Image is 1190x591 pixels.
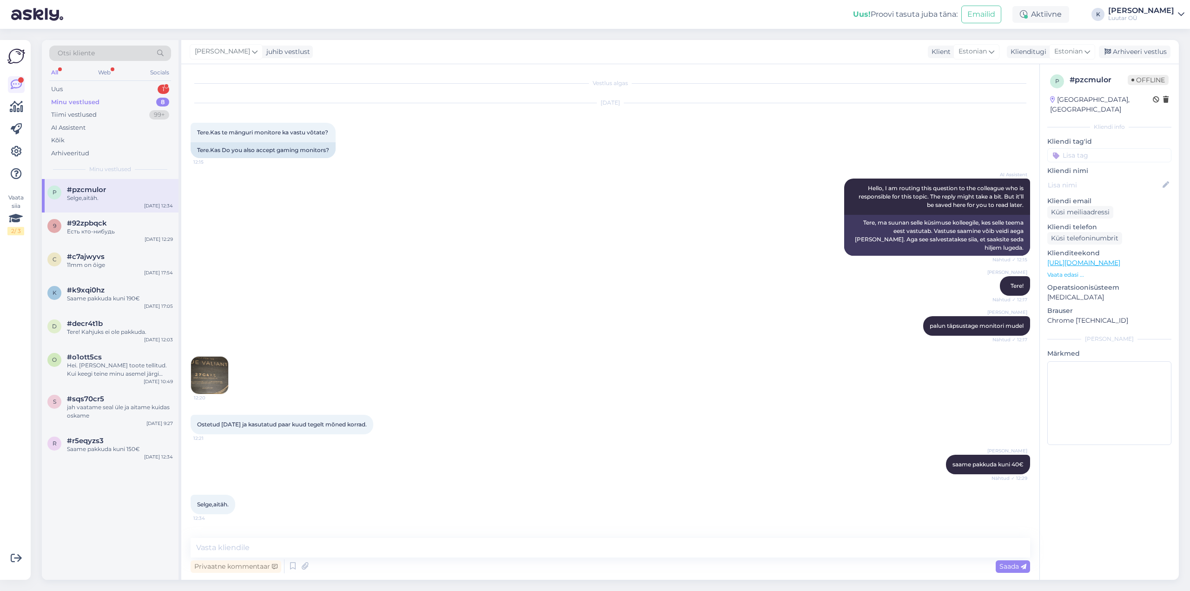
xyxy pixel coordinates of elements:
[158,85,169,94] div: 1
[67,252,105,261] span: #c7ajwyvs
[1108,7,1184,22] a: [PERSON_NAME]Luutar OÜ
[144,336,173,343] div: [DATE] 12:03
[1047,248,1171,258] p: Klienditeekond
[7,193,24,235] div: Vaata siia
[193,435,228,442] span: 12:21
[987,447,1027,454] span: [PERSON_NAME]
[67,353,102,361] span: #o1ott5cs
[67,261,173,269] div: 11mm on õige
[1108,7,1174,14] div: [PERSON_NAME]
[1108,14,1174,22] div: Luutar OÜ
[1011,282,1024,289] span: Tere!
[67,437,104,445] span: #r5eqyzs3
[191,79,1030,87] div: Vestlus algas
[144,269,173,276] div: [DATE] 17:54
[51,136,65,145] div: Kõik
[844,215,1030,256] div: Tere, ma suunan selle küsimuse kolleegile, kes selle teema eest vastutab. Vastuse saamine võib ve...
[67,186,106,194] span: #pzcmulor
[49,66,60,79] div: All
[146,420,173,427] div: [DATE] 9:27
[952,461,1024,468] span: saame pakkuda kuni 40€
[195,46,250,57] span: [PERSON_NAME]
[992,296,1027,303] span: Nähtud ✓ 12:17
[53,440,57,447] span: r
[1050,95,1153,114] div: [GEOGRAPHIC_DATA], [GEOGRAPHIC_DATA]
[1047,148,1171,162] input: Lisa tag
[992,171,1027,178] span: AI Assistent
[1047,196,1171,206] p: Kliendi email
[144,378,173,385] div: [DATE] 10:49
[1047,292,1171,302] p: [MEDICAL_DATA]
[191,99,1030,107] div: [DATE]
[992,336,1027,343] span: Nähtud ✓ 12:17
[1099,46,1170,58] div: Arhiveeri vestlus
[51,123,86,133] div: AI Assistent
[1047,222,1171,232] p: Kliendi telefon
[53,289,57,296] span: k
[67,286,105,294] span: #k9xqi0hz
[67,361,173,378] div: Hei. [PERSON_NAME] toote tellitud. Kui keegi teine minu asemel järgi tuleb siis kuidas tuleb toim...
[961,6,1001,23] button: Emailid
[53,222,56,229] span: 9
[1047,316,1171,325] p: Chrome [TECHNICAL_ID]
[67,227,173,236] div: Есть кто-нибудь
[51,85,63,94] div: Uus
[859,185,1025,208] span: Hello, I am routing this question to the colleague who is responsible for this topic. The reply m...
[1047,259,1120,267] a: [URL][DOMAIN_NAME]
[853,10,871,19] b: Uus!
[52,356,57,363] span: o
[1047,283,1171,292] p: Operatsioonisüsteem
[191,357,228,394] img: Attachment
[1047,349,1171,359] p: Märkmed
[197,501,229,508] span: Selge,aitäh.
[53,256,57,263] span: c
[53,189,57,196] span: p
[999,562,1026,571] span: Saada
[1070,74,1128,86] div: # pzcmulor
[1007,47,1046,57] div: Klienditugi
[193,159,228,166] span: 12:15
[987,309,1027,316] span: [PERSON_NAME]
[1047,166,1171,176] p: Kliendi nimi
[144,303,173,310] div: [DATE] 17:05
[7,227,24,235] div: 2 / 3
[96,66,112,79] div: Web
[1047,123,1171,131] div: Kliendi info
[197,421,367,428] span: Ostetud [DATE] ja kasutatud paar kuud tegelt mõned korrad.
[148,66,171,79] div: Socials
[928,47,951,57] div: Klient
[67,319,103,328] span: #decr4t1b
[51,149,89,158] div: Arhiveeritud
[67,328,173,336] div: Tere! Kahjuks ei ole pakkuda.
[67,219,107,227] span: #92zpbqck
[67,395,104,403] span: #sqs70cr5
[263,47,310,57] div: juhib vestlust
[191,560,281,573] div: Privaatne kommentaar
[1128,75,1169,85] span: Offline
[1047,232,1122,245] div: Küsi telefoninumbrit
[1047,271,1171,279] p: Vaata edasi ...
[197,129,328,136] span: Tere.Kas te mänguri monitore ka vastu võtate?
[156,98,169,107] div: 8
[51,110,97,120] div: Tiimi vestlused
[930,322,1024,329] span: palun täpsustage monitori mudel
[1047,206,1113,219] div: Küsi meiliaadressi
[7,47,25,65] img: Askly Logo
[89,165,131,173] span: Minu vestlused
[1048,180,1161,190] input: Lisa nimi
[58,48,95,58] span: Otsi kliente
[1012,6,1069,23] div: Aktiivne
[959,46,987,57] span: Estonian
[144,202,173,209] div: [DATE] 12:34
[194,394,229,401] span: 12:20
[67,194,173,202] div: Selge,aitäh.
[51,98,99,107] div: Minu vestlused
[1047,306,1171,316] p: Brauser
[987,269,1027,276] span: [PERSON_NAME]
[1047,137,1171,146] p: Kliendi tag'id
[67,294,173,303] div: Saame pakkuda kuni 190€
[67,403,173,420] div: jah vaatame seal üle ja aitame kuidas oskame
[992,256,1027,263] span: Nähtud ✓ 12:15
[149,110,169,120] div: 99+
[1055,78,1059,85] span: p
